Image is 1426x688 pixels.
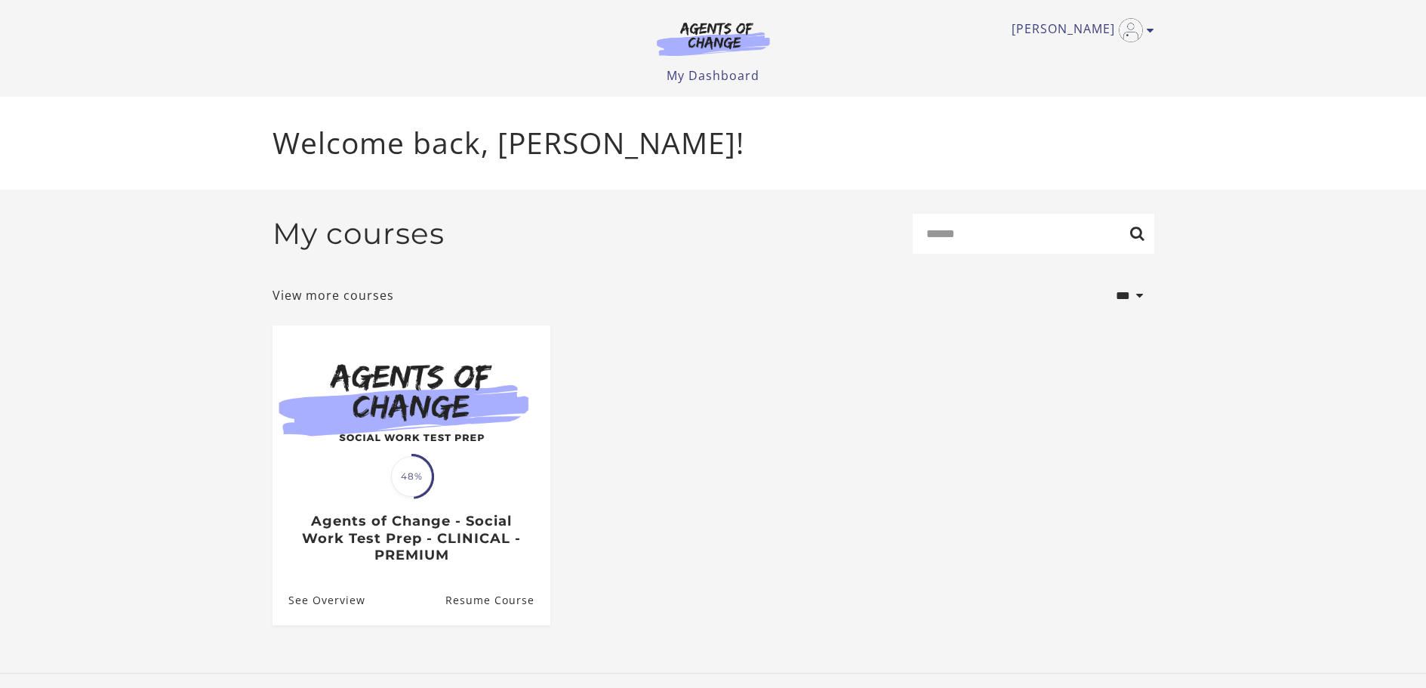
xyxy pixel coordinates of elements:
h3: Agents of Change - Social Work Test Prep - CLINICAL - PREMIUM [288,513,534,564]
a: Toggle menu [1012,18,1147,42]
p: Welcome back, [PERSON_NAME]! [273,121,1154,165]
h2: My courses [273,216,445,251]
a: My Dashboard [667,67,759,84]
span: 48% [391,456,432,497]
a: View more courses [273,286,394,304]
a: Agents of Change - Social Work Test Prep - CLINICAL - PREMIUM: Resume Course [445,575,550,625]
a: Agents of Change - Social Work Test Prep - CLINICAL - PREMIUM: See Overview [273,575,365,625]
img: Agents of Change Logo [641,21,786,56]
